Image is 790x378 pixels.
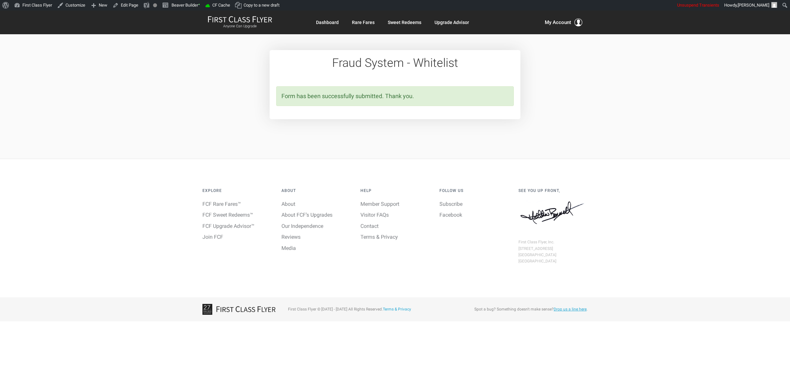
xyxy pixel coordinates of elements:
[202,201,241,207] a: FCF Rare Fares™
[554,307,587,311] a: Drop us a line here
[198,1,200,8] span: •
[360,189,430,193] h4: Help
[439,201,462,207] a: Subscribe
[360,223,379,229] a: Contact
[360,212,389,218] a: Visitor FAQs
[316,16,339,28] a: Dashboard
[281,245,296,251] a: Media
[383,307,411,311] a: Terms & Privacy
[738,3,769,8] span: [PERSON_NAME]
[439,212,462,218] a: Facebook
[283,306,454,312] div: First Class Flyer © [DATE] - [DATE] All Rights Reserved.
[545,18,582,26] button: My Account
[360,201,399,207] a: Member Support
[281,234,301,240] a: Reviews
[677,3,719,8] span: Unsuspend Transients
[352,16,375,28] a: Rare Fares
[208,16,272,29] a: First Class FlyerAnyone Can Upgrade
[202,212,253,218] a: FCF Sweet Redeems™
[332,56,458,70] span: Fraud System - Whitelist
[545,18,571,26] span: My Account
[281,201,295,207] a: About
[202,234,223,240] a: Join FCF
[518,239,588,245] div: First Class Flyer, Inc.
[459,306,588,312] div: Spot a bug? Something doesn't make sense? .
[208,24,272,29] small: Anyone Can Upgrade
[434,16,469,28] a: Upgrade Advisor
[202,304,278,315] img: 27TH_FIRSTCLASSFLYER.png
[281,223,323,229] a: Our Independence
[202,223,254,229] a: FCF Upgrade Advisor™
[518,189,588,193] h4: See You Up Front,
[281,212,332,218] a: About FCF’s Upgrades
[276,86,514,106] div: Form has been successfully submitted. Thank you.
[439,189,509,193] h4: Follow Us
[388,16,421,28] a: Sweet Redeems
[518,200,588,226] img: Matthew J. Bennett
[208,16,272,23] img: First Class Flyer
[360,234,398,240] a: Terms & Privacy
[281,189,351,193] h4: About
[202,189,272,193] h4: Explore
[518,246,588,265] div: [STREET_ADDRESS] [GEOGRAPHIC_DATA] [GEOGRAPHIC_DATA]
